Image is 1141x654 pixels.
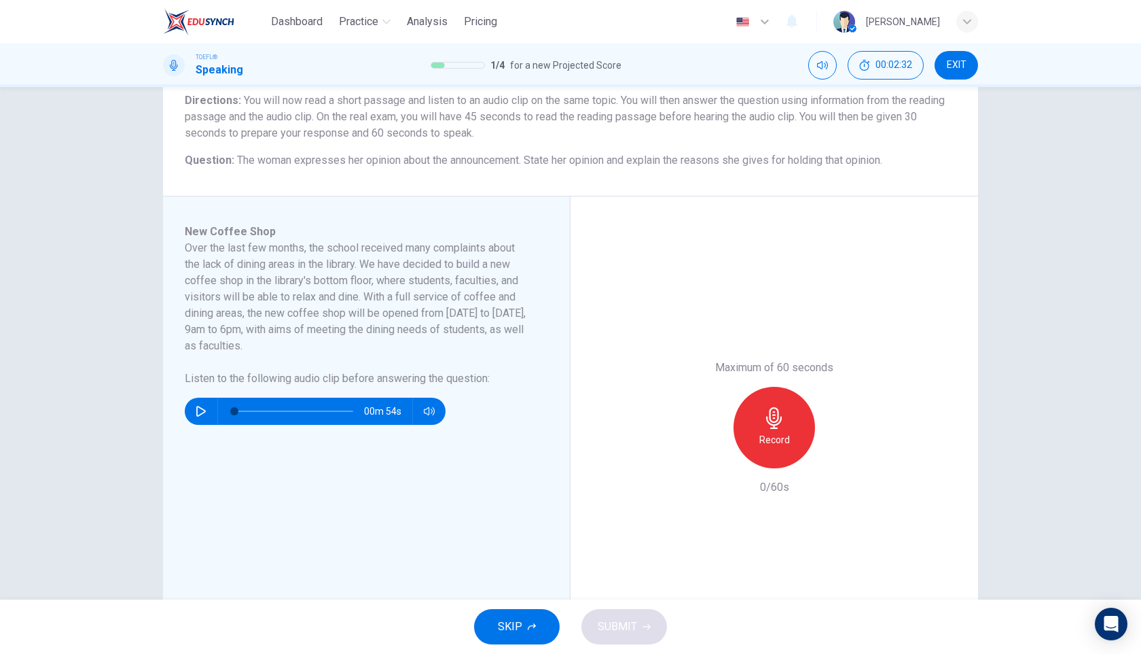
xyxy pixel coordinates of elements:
[848,51,924,80] div: Hide
[490,57,505,73] span: 1 / 4
[185,152,956,169] h6: Question :
[266,10,328,34] button: Dashboard
[196,52,217,62] span: TOEFL®
[759,432,790,448] h6: Record
[237,154,882,167] span: The woman expresses her opinion about the announcement. State her opinion and explain the reasons...
[510,57,621,73] span: for a new Projected Score
[734,17,751,27] img: en
[185,225,276,238] span: New Coffee Shop
[185,371,532,387] h6: Listen to the following audio clip before answering the question :
[474,609,560,644] button: SKIP
[196,62,243,78] h1: Speaking
[339,14,378,30] span: Practice
[407,14,448,30] span: Analysis
[185,92,956,141] h6: Directions :
[163,8,234,35] img: EduSynch logo
[808,51,837,80] div: Mute
[271,14,323,30] span: Dashboard
[364,398,412,425] span: 00m 54s
[866,14,940,30] div: [PERSON_NAME]
[464,14,497,30] span: Pricing
[458,10,503,34] button: Pricing
[760,479,789,496] h6: 0/60s
[833,11,855,33] img: Profile picture
[185,240,532,354] h6: Over the last few months, the school received many complaints about the lack of dining areas in t...
[875,60,912,71] span: 00:02:32
[333,10,396,34] button: Practice
[848,51,924,80] button: 00:02:32
[185,94,945,139] span: You will now read a short passage and listen to an audio clip on the same topic. You will then an...
[733,387,815,468] button: Record
[1095,608,1127,640] div: Open Intercom Messenger
[947,60,966,71] span: EXIT
[401,10,453,34] button: Analysis
[715,360,833,376] h6: Maximum of 60 seconds
[163,8,266,35] a: EduSynch logo
[935,51,978,80] button: EXIT
[498,617,522,636] span: SKIP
